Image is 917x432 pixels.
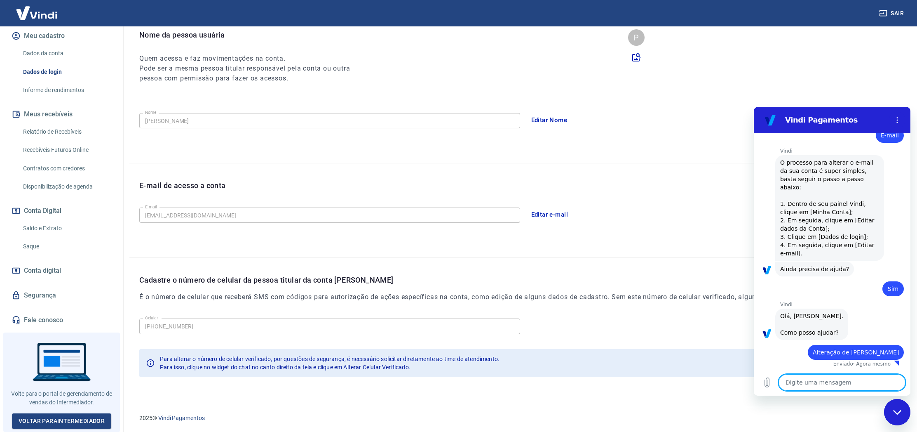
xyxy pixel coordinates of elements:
[139,292,859,302] h6: É o número de celular que receberá SMS com códigos para autorização de ações específicas na conta...
[10,262,113,280] a: Conta digital
[160,364,410,371] span: Para isso, clique no widget do chat no canto direito da tela e clique em Alterar Celular Verificado.
[145,315,158,321] label: Celular
[160,356,500,362] span: Para alterar o número de celular verificado, por questões de segurança, é necessário solicitar di...
[20,142,113,158] a: Recebíveis Futuros Online
[20,45,113,62] a: Dados da conta
[10,0,63,26] img: Vindi
[754,107,910,396] iframe: Janela de mensagens
[628,29,645,46] div: P
[139,29,365,40] p: Nome da pessoa usuária
[158,415,205,421] a: Vindi Pagamentos
[24,265,61,276] span: Conta digital
[20,82,113,99] a: Informe de rendimentos
[10,286,113,305] a: Segurança
[145,109,157,116] label: Nome
[20,160,113,177] a: Contratos com credores
[527,111,572,129] button: Editar Nome
[139,274,859,286] p: Cadastre o número de celular da pessoa titular da conta [PERSON_NAME]
[20,64,113,80] a: Dados de login
[877,6,907,21] button: Sair
[527,206,573,223] button: Editar e-mail
[20,220,113,237] a: Saldo e Extrato
[139,414,897,423] p: 2025 ©
[884,399,910,425] iframe: Botão para abrir a janela de mensagens, conversa em andamento
[10,202,113,220] button: Conta Digital
[20,238,113,255] a: Saque
[145,204,157,210] label: E-mail
[12,413,112,429] a: Voltar paraIntermediador
[10,311,113,329] a: Fale conosco
[139,64,365,83] h6: Pode ser a mesma pessoa titular responsável pela conta ou outra pessoa com permissão para fazer o...
[20,178,113,195] a: Disponibilização de agenda
[10,105,113,123] button: Meus recebíveis
[10,27,113,45] button: Meu cadastro
[139,180,226,191] p: E-mail de acesso a conta
[20,123,113,140] a: Relatório de Recebíveis
[139,54,365,64] h6: Quem acessa e faz movimentações na conta.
